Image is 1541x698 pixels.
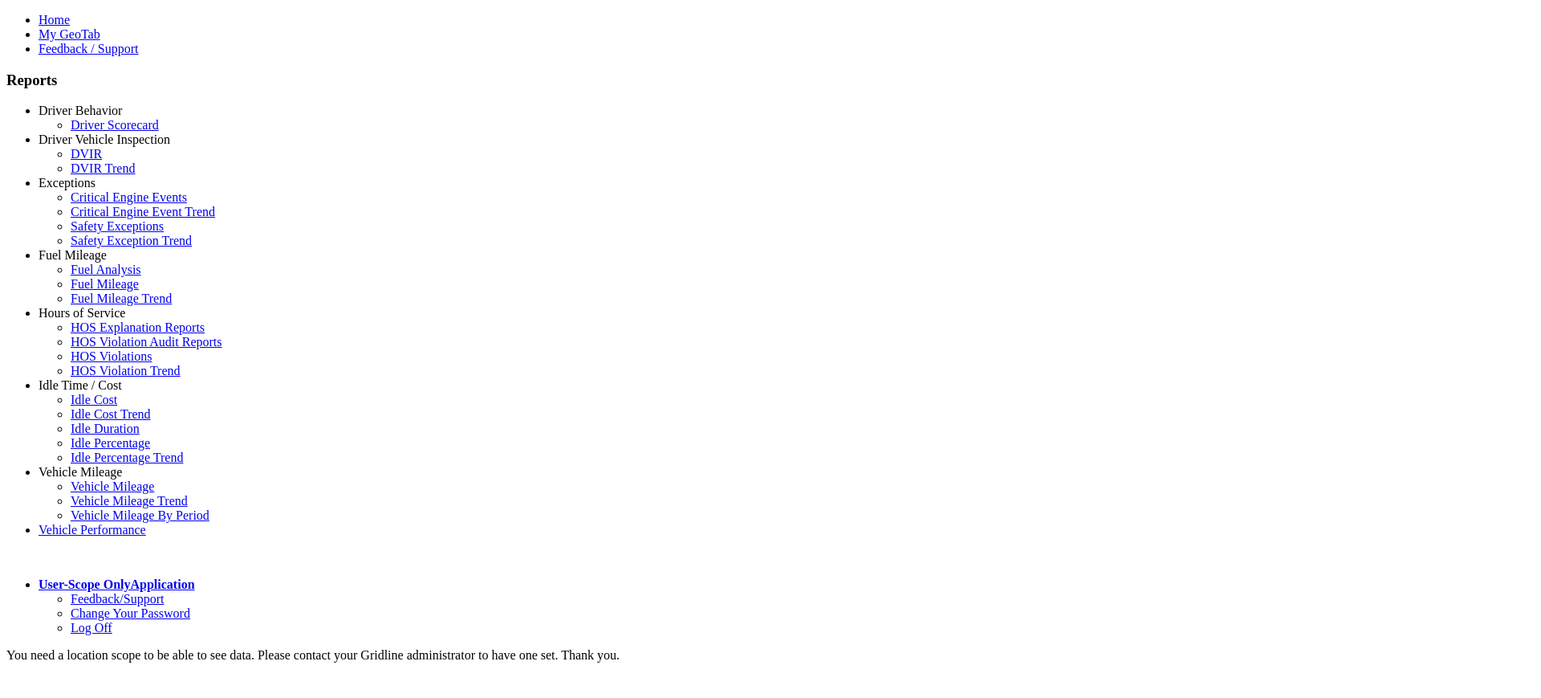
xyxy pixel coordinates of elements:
a: DVIR [71,147,102,161]
a: Safety Exception Trend [71,234,192,247]
a: Idle Duration [71,422,140,435]
a: Fuel Mileage Trend [71,292,172,305]
a: HOS Violation Trend [71,364,181,378]
div: You need a location scope to be able to see data. Please contact your Gridline administrator to h... [6,648,1535,663]
a: Vehicle Mileage Trend [71,494,188,508]
a: Driver Behavior [39,104,122,117]
a: Idle Percentage Trend [71,451,183,464]
a: Idle Percentage [71,436,150,450]
a: Hours of Service [39,306,125,320]
a: Fuel Mileage [71,277,139,291]
a: Vehicle Mileage [39,465,122,479]
a: Fuel Mileage [39,248,107,262]
a: Driver Scorecard [71,118,159,132]
a: HOS Violation Audit Reports [71,335,222,349]
a: Feedback / Support [39,42,138,55]
a: Exceptions [39,176,96,190]
a: Idle Cost [71,393,117,406]
a: DVIR Trend [71,161,135,175]
a: Idle Time / Cost [39,378,122,392]
a: Vehicle Mileage [71,480,154,493]
a: User-Scope OnlyApplication [39,578,195,591]
a: HOS Violations [71,349,152,363]
a: Critical Engine Events [71,190,187,204]
a: Fuel Analysis [71,263,141,276]
a: HOS Explanation Reports [71,320,205,334]
a: Critical Engine Event Trend [71,205,215,218]
a: Home [39,13,70,27]
a: Vehicle Mileage By Period [71,508,209,522]
a: Log Off [71,621,112,635]
a: Safety Exceptions [71,219,164,233]
h3: Reports [6,71,1535,89]
a: Vehicle Performance [39,523,146,537]
a: Driver Vehicle Inspection [39,133,170,146]
a: Feedback/Support [71,592,164,606]
a: Change Your Password [71,606,190,620]
a: My GeoTab [39,27,100,41]
a: Idle Cost Trend [71,407,151,421]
